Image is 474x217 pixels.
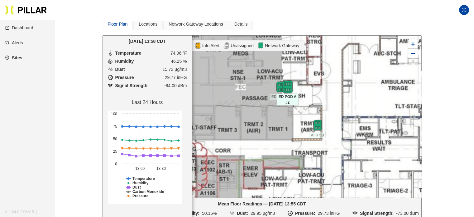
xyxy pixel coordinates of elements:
img: pod-online.97050380.svg [312,120,323,131]
div: Network Gateway Locations [169,21,223,27]
img: pod-online.97050380.svg [281,80,294,93]
span: Network Gateway [264,42,300,49]
a: Zoom in [408,39,418,49]
li: 74.06 ºF [108,50,187,57]
span: ED POD A [270,94,291,100]
img: Network Gateway [257,42,264,49]
text: 0 [115,162,117,166]
span: − [411,49,415,57]
span: Info Alert [201,42,221,49]
li: 29.95 µg/m3 [229,210,275,217]
img: pod-online.97050380.svg [275,81,286,92]
text: 13:30 [156,166,165,171]
div: ED POD A #2 [277,81,299,92]
span: Signal Strength [115,82,147,89]
div: Locations [139,21,157,27]
tspan: Humidity [132,181,149,185]
div: AIIR 5B [307,120,328,131]
text: 25 [113,149,117,154]
a: Zoom out [408,49,418,58]
li: -84.00 dBm [108,82,187,89]
h4: Last 24 Hours [108,99,187,106]
tspan: Pressure [132,194,149,198]
tspan: Carbon Monoxide [132,190,164,194]
span: Dust [115,66,125,73]
div: Signal Strength: [360,210,394,217]
tspan: Dust [132,185,141,190]
text: 13:00 [135,166,145,171]
img: PRESSURE [288,211,293,216]
img: SIGNAL_RSSI [352,211,357,216]
li: 15.73 µg/m3 [108,66,187,73]
span: Temperature [115,50,141,57]
div: Details [234,21,248,27]
img: Humidity [108,59,113,64]
span: ED POD A #2 [277,94,299,106]
img: Unassigned [223,42,229,49]
img: Alert [195,42,201,49]
li: 46.25 % [108,58,187,65]
span: JC [461,5,467,15]
span: Pressure [115,74,134,81]
li: 29.73 inHG [288,210,340,217]
text: 75 [113,124,117,129]
img: Pressure [108,75,113,80]
a: alertAlerts [5,40,23,45]
span: Unassigned [229,42,255,49]
img: Pressure [108,83,113,88]
div: [DATE] 13:58 CDT [108,38,187,45]
img: Dust [108,67,113,72]
div: Dust: [237,210,248,217]
div: Mean Floor Readings — [DATE] 13:55 CDT [105,200,419,207]
div: Pressure: [295,210,315,217]
text: 100 [111,112,117,116]
span: Humidity [115,58,134,65]
span: + [411,40,415,48]
div: ED POD A [270,81,291,92]
img: Temperature [108,51,113,56]
li: -73.00 dBm [352,210,419,217]
tspan: Temperature [132,176,155,181]
li: 50.16% [172,210,217,217]
a: dashboardDashboard [5,25,33,30]
a: environmentSites [5,55,22,60]
span: AIIR 5B [309,132,326,138]
li: 29.77 inHG [108,74,187,81]
text: 50 [113,137,117,141]
img: Pillar Technologies [5,5,47,15]
img: DUST [229,211,234,216]
div: Floor Plan [108,21,128,27]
